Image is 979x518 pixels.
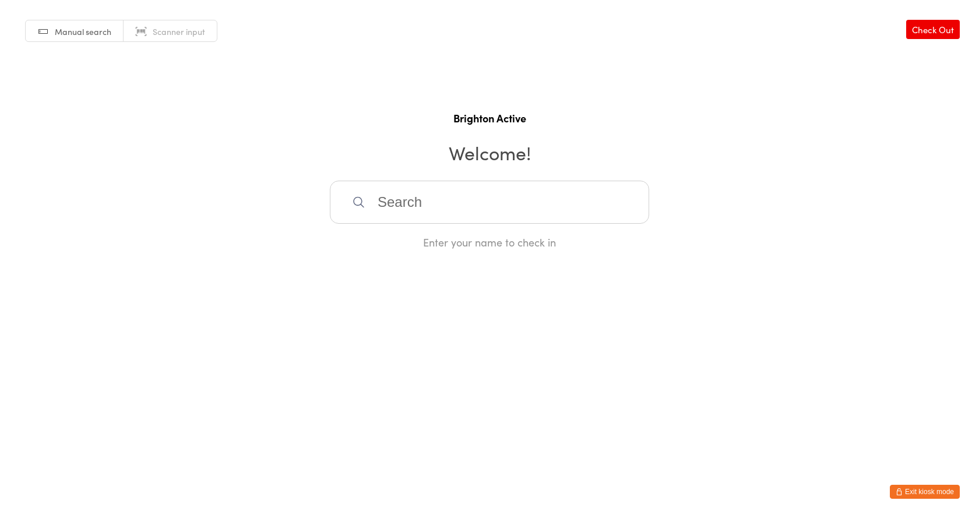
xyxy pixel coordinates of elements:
div: Enter your name to check in [330,235,649,249]
a: Check Out [906,20,960,39]
input: Search [330,181,649,224]
h1: Brighton Active [12,111,967,125]
h2: Welcome! [12,139,967,165]
span: Scanner input [153,26,205,37]
button: Exit kiosk mode [890,485,960,499]
span: Manual search [55,26,111,37]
